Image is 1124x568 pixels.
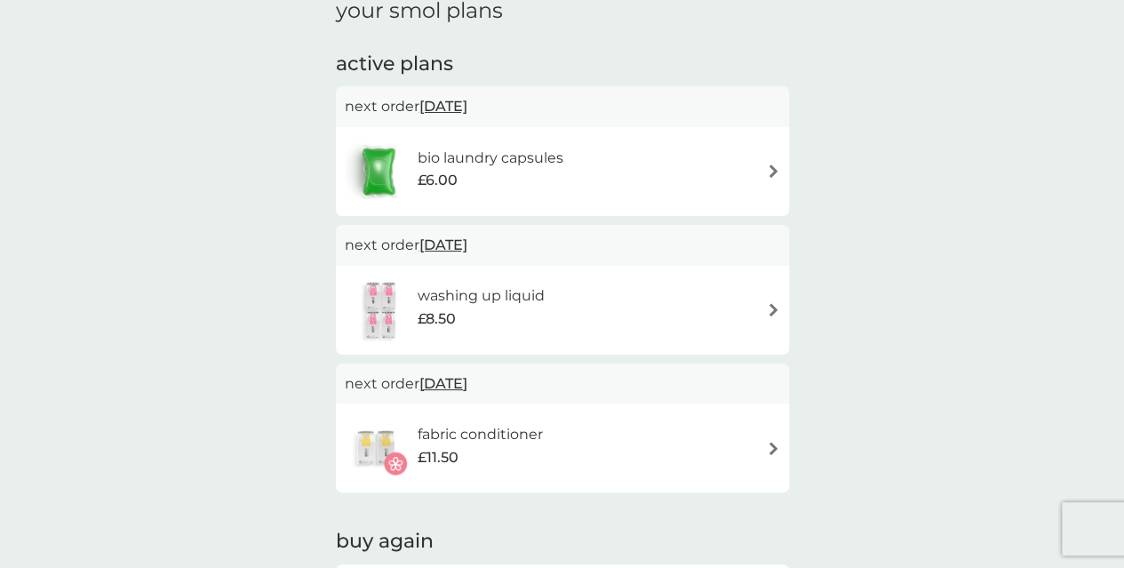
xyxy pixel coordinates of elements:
img: arrow right [767,442,780,455]
img: arrow right [767,303,780,316]
span: £6.00 [417,169,457,192]
span: £8.50 [418,308,456,331]
img: arrow right [767,164,780,178]
h2: active plans [336,51,789,78]
p: next order [345,95,780,118]
span: [DATE] [419,228,467,262]
p: next order [345,234,780,257]
h2: buy again [336,528,789,556]
img: washing up liquid [345,279,418,341]
h6: bio laundry capsules [417,147,562,170]
span: [DATE] [419,89,467,124]
span: [DATE] [419,366,467,401]
h6: fabric conditioner [417,423,542,446]
img: fabric conditioner [345,417,407,479]
span: £11.50 [417,446,458,469]
p: next order [345,372,780,396]
img: bio laundry capsules [345,140,412,203]
h6: washing up liquid [418,284,545,308]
